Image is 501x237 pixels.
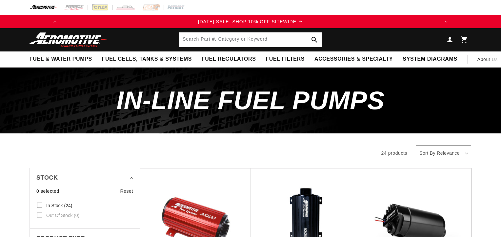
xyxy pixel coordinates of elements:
div: Announcement [61,18,440,25]
span: Fuel Cells, Tanks & Systems [102,56,192,63]
span: Stock [36,173,58,183]
span: About Us [477,57,498,62]
span: [DATE] SALE: SHOP 10% OFF SITEWIDE [198,19,296,24]
span: 0 selected [36,188,59,195]
summary: Fuel Filters [261,51,310,67]
input: Search Part #, Category or Keyword [179,32,322,47]
a: [DATE] SALE: SHOP 10% OFF SITEWIDE [61,18,440,25]
button: Translation missing: en.sections.announcements.previous_announcement [48,15,61,28]
summary: Fuel Cells, Tanks & Systems [97,51,197,67]
span: In-Line Fuel Pumps [116,86,385,115]
span: Fuel Filters [266,56,305,63]
slideshow-component: Translation missing: en.sections.announcements.announcement_bar [13,15,488,28]
button: Search Part #, Category or Keyword [307,32,322,47]
img: Aeromotive [27,32,109,48]
summary: Accessories & Specialty [310,51,398,67]
span: System Diagrams [403,56,457,63]
span: 24 products [381,150,407,156]
span: Fuel Regulators [202,56,256,63]
summary: Stock (0 selected) [36,168,133,188]
span: Accessories & Specialty [314,56,393,63]
button: Translation missing: en.sections.announcements.next_announcement [440,15,453,28]
summary: Fuel Regulators [197,51,261,67]
span: Fuel & Water Pumps [30,56,92,63]
div: 1 of 3 [61,18,440,25]
span: Out of stock (0) [46,212,79,218]
span: In stock (24) [46,203,72,208]
a: Reset [120,188,133,195]
summary: System Diagrams [398,51,462,67]
summary: Fuel & Water Pumps [25,51,97,67]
